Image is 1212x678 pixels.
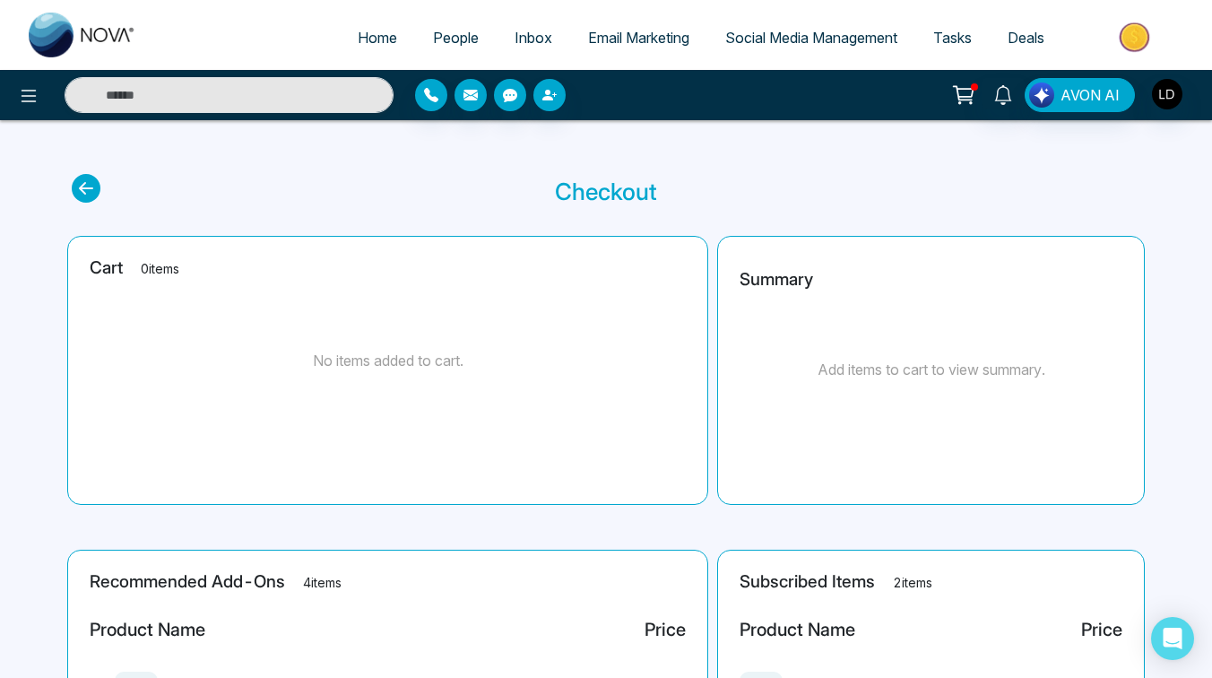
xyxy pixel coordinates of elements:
[303,575,342,590] span: 4 items
[725,29,897,47] span: Social Media Management
[433,29,479,47] span: People
[645,616,686,643] div: Price
[1152,79,1182,109] img: User Avatar
[1151,617,1194,660] div: Open Intercom Messenger
[707,21,915,55] a: Social Media Management
[415,21,497,55] a: People
[1081,616,1122,643] div: Price
[818,359,1045,380] p: Add items to cart to view summary.
[29,13,136,57] img: Nova CRM Logo
[588,29,689,47] span: Email Marketing
[497,21,570,55] a: Inbox
[555,174,657,209] p: Checkout
[740,267,813,293] p: Summary
[141,261,179,276] span: 0 items
[1025,78,1135,112] button: AVON AI
[358,29,397,47] span: Home
[90,572,686,593] h2: Recommended Add-Ons
[740,616,855,643] div: Product Name
[515,29,552,47] span: Inbox
[933,29,972,47] span: Tasks
[90,616,205,643] div: Product Name
[1029,83,1054,108] img: Lead Flow
[313,350,463,371] p: No items added to cart.
[915,21,990,55] a: Tasks
[1008,29,1044,47] span: Deals
[1060,84,1120,106] span: AVON AI
[990,21,1062,55] a: Deals
[740,572,1122,593] h2: Subscribed Items
[1071,17,1201,57] img: Market-place.gif
[90,258,686,279] h2: Cart
[340,21,415,55] a: Home
[570,21,707,55] a: Email Marketing
[893,575,932,590] span: 2 items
